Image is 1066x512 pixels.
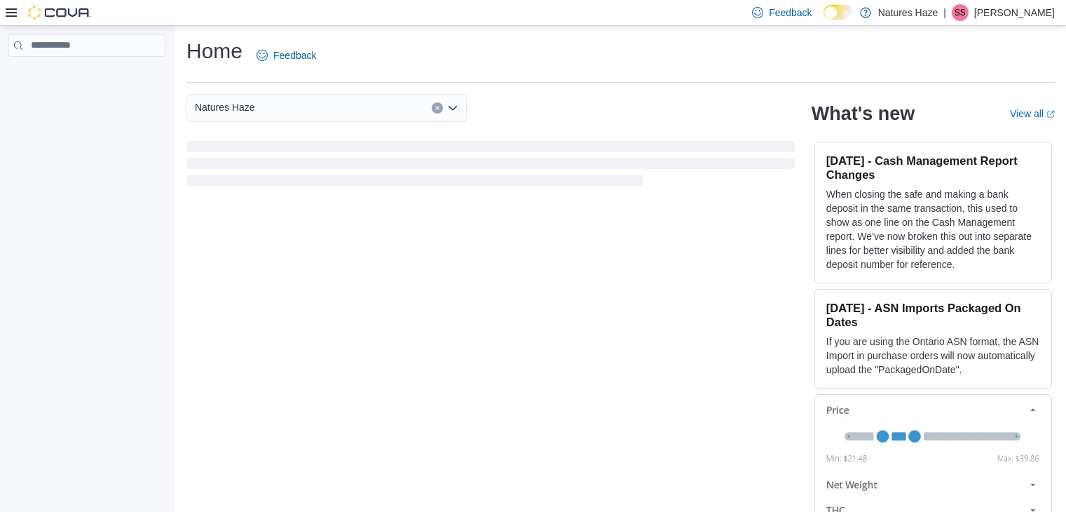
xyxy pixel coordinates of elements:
img: Cova [28,6,91,20]
a: View allExternal link [1010,108,1055,119]
h3: [DATE] - ASN Imports Packaged On Dates [826,301,1040,329]
p: | [943,4,946,21]
svg: External link [1046,110,1055,119]
span: SS [955,4,966,21]
p: When closing the safe and making a bank deposit in the same transaction, this used to show as one... [826,187,1040,271]
button: Open list of options [447,102,458,114]
span: Feedback [769,6,812,20]
span: Loading [186,144,795,189]
span: Feedback [273,48,316,62]
button: Clear input [432,102,443,114]
p: Natures Haze [878,4,938,21]
h1: Home [186,37,242,65]
p: [PERSON_NAME] [974,4,1055,21]
div: Sina Sanjari [952,4,969,21]
a: Feedback [251,41,322,69]
span: Natures Haze [195,99,255,116]
p: If you are using the Ontario ASN format, the ASN Import in purchase orders will now automatically... [826,335,1040,377]
h3: [DATE] - Cash Management Report Changes [826,154,1040,182]
nav: Complex example [8,60,165,93]
h2: What's new [812,102,915,125]
input: Dark Mode [824,5,853,20]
